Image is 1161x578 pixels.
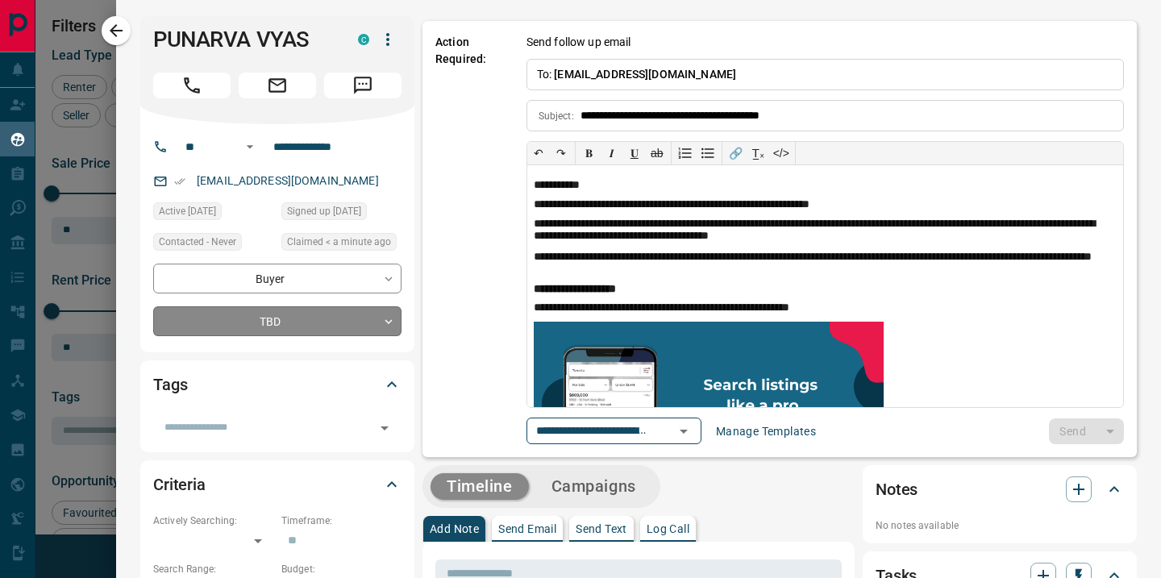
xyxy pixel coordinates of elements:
[281,233,402,256] div: Mon Oct 13 2025
[534,322,884,475] img: search_like_a_pro.png
[526,34,631,51] p: Send follow up email
[431,473,529,500] button: Timeline
[159,203,216,219] span: Active [DATE]
[159,234,236,250] span: Contacted - Never
[578,142,601,164] button: 𝐁
[281,514,402,528] p: Timeframe:
[535,473,652,500] button: Campaigns
[358,34,369,45] div: condos.ca
[526,59,1124,90] p: To:
[697,142,719,164] button: Bullet list
[153,306,402,336] div: TBD
[576,523,627,534] p: Send Text
[770,142,793,164] button: </>
[550,142,572,164] button: ↷
[239,73,316,98] span: Email
[153,365,402,404] div: Tags
[153,472,206,497] h2: Criteria
[435,34,502,444] p: Action Required:
[1049,418,1124,444] div: split button
[324,73,402,98] span: Message
[153,372,187,397] h2: Tags
[876,476,918,502] h2: Notes
[706,418,826,444] button: Manage Templates
[539,109,574,123] p: Subject:
[646,142,668,164] button: ab
[153,562,273,576] p: Search Range:
[747,142,770,164] button: T̲ₓ
[527,142,550,164] button: ↶
[601,142,623,164] button: 𝑰
[281,202,402,225] div: Sat Aug 16 2025
[287,203,361,219] span: Signed up [DATE]
[281,562,402,576] p: Budget:
[174,176,185,187] svg: Email Verified
[498,523,556,534] p: Send Email
[651,147,664,160] s: ab
[672,420,695,443] button: Open
[240,137,260,156] button: Open
[197,174,379,187] a: [EMAIL_ADDRESS][DOMAIN_NAME]
[630,147,639,160] span: 𝐔
[287,234,391,250] span: Claimed < a minute ago
[153,202,273,225] div: Sat Aug 16 2025
[554,68,736,81] span: [EMAIL_ADDRESS][DOMAIN_NAME]
[725,142,747,164] button: 🔗
[153,264,402,293] div: Buyer
[647,523,689,534] p: Log Call
[153,465,402,504] div: Criteria
[430,523,479,534] p: Add Note
[876,518,1124,533] p: No notes available
[153,27,334,52] h1: PUNARVA VYAS
[373,417,396,439] button: Open
[876,470,1124,509] div: Notes
[153,73,231,98] span: Call
[674,142,697,164] button: Numbered list
[153,514,273,528] p: Actively Searching:
[623,142,646,164] button: 𝐔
